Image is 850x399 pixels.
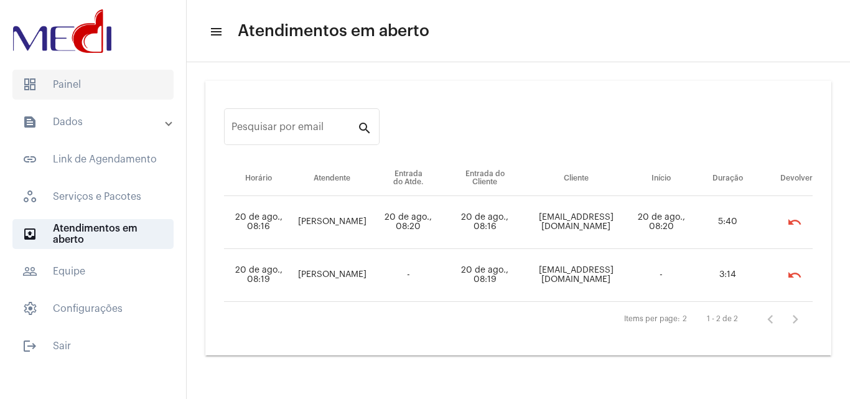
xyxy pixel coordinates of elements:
[22,339,37,354] mat-icon: sidenav icon
[446,196,523,249] td: 20 de ago., 08:16
[694,196,762,249] td: 5:40
[294,161,371,196] th: Atendente
[683,315,687,323] div: 2
[12,331,174,361] span: Sair
[12,70,174,100] span: Painel
[707,315,738,323] div: 1 - 2 de 2
[22,152,37,167] mat-icon: sidenav icon
[694,249,762,302] td: 3:14
[12,219,174,249] span: Atendimentos em aberto
[12,256,174,286] span: Equipe
[523,249,628,302] td: [EMAIL_ADDRESS][DOMAIN_NAME]
[523,196,628,249] td: [EMAIL_ADDRESS][DOMAIN_NAME]
[10,6,114,56] img: d3a1b5fa-500b-b90f-5a1c-719c20e9830b.png
[446,249,523,302] td: 20 de ago., 08:19
[12,144,174,174] span: Link de Agendamento
[762,161,813,196] th: Devolver
[22,227,37,242] mat-icon: sidenav icon
[371,249,446,302] td: -
[22,264,37,279] mat-icon: sidenav icon
[209,24,222,39] mat-icon: sidenav icon
[224,249,294,302] td: 20 de ago., 08:19
[766,263,813,288] mat-chip-list: selection
[238,21,429,41] span: Atendimentos em aberto
[357,120,372,135] mat-icon: search
[758,307,783,332] button: Página anterior
[766,210,813,235] mat-chip-list: selection
[7,107,186,137] mat-expansion-panel-header: sidenav iconDados
[22,115,166,129] mat-panel-title: Dados
[628,249,694,302] td: -
[371,196,446,249] td: 20 de ago., 08:20
[628,161,694,196] th: Início
[624,315,680,323] div: Items per page:
[294,249,371,302] td: [PERSON_NAME]
[22,77,37,92] span: sidenav icon
[22,301,37,316] span: sidenav icon
[523,161,628,196] th: Cliente
[371,161,446,196] th: Entrada do Atde.
[628,196,694,249] td: 20 de ago., 08:20
[12,182,174,212] span: Serviços e Pacotes
[787,268,802,283] mat-icon: undo
[224,196,294,249] td: 20 de ago., 08:16
[224,161,294,196] th: Horário
[231,124,357,135] input: Pesquisar por email
[694,161,762,196] th: Duração
[783,307,808,332] button: Próxima página
[22,189,37,204] span: sidenav icon
[22,115,37,129] mat-icon: sidenav icon
[787,215,802,230] mat-icon: undo
[12,294,174,324] span: Configurações
[294,196,371,249] td: [PERSON_NAME]
[446,161,523,196] th: Entrada do Cliente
